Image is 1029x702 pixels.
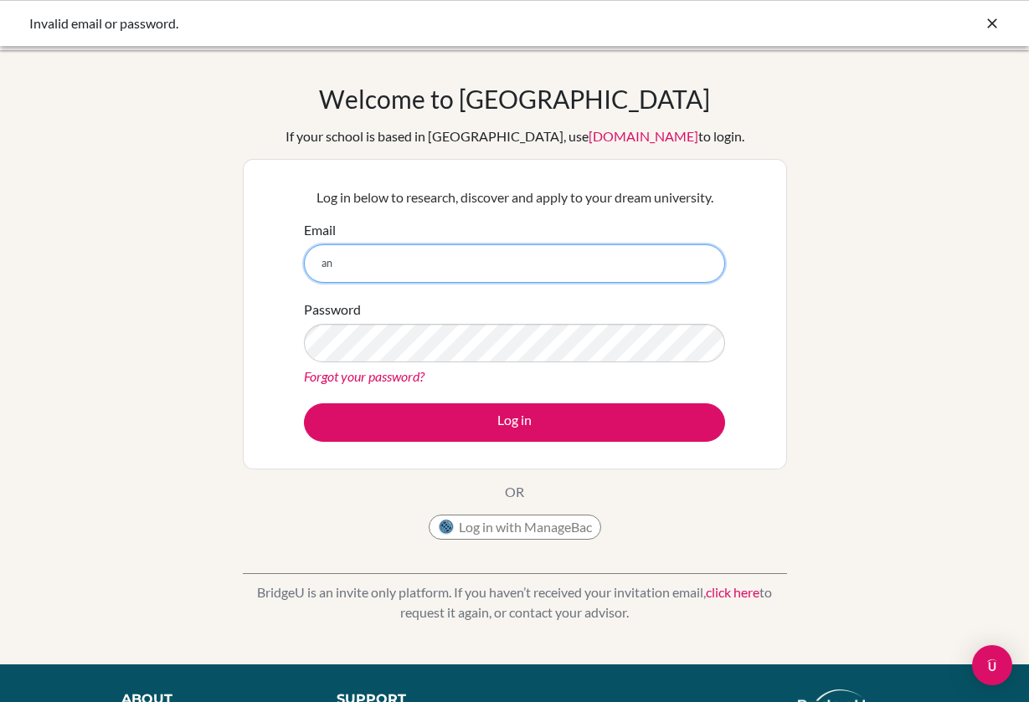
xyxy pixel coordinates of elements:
[706,584,759,600] a: click here
[304,300,361,320] label: Password
[29,13,749,33] div: Invalid email or password.
[286,126,744,146] div: If your school is based in [GEOGRAPHIC_DATA], use to login.
[304,220,336,240] label: Email
[304,368,424,384] a: Forgot your password?
[304,403,725,442] button: Log in
[429,515,601,540] button: Log in with ManageBac
[972,645,1012,685] div: Open Intercom Messenger
[505,482,524,502] p: OR
[304,187,725,208] p: Log in below to research, discover and apply to your dream university.
[319,84,710,114] h1: Welcome to [GEOGRAPHIC_DATA]
[589,128,698,144] a: [DOMAIN_NAME]
[243,582,787,623] p: BridgeU is an invite only platform. If you haven’t received your invitation email, to request it ...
